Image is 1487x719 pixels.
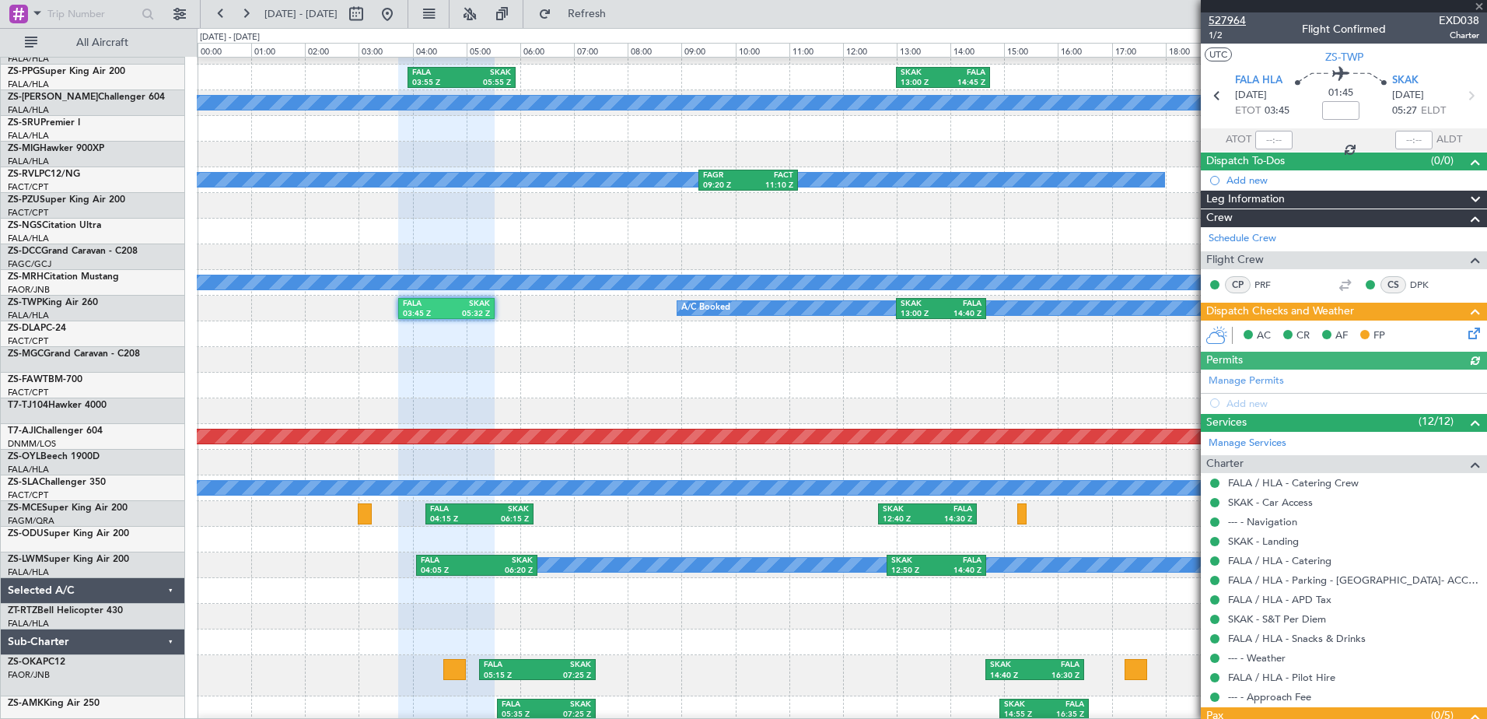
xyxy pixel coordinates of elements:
[8,699,100,708] a: ZS-AMKKing Air 250
[461,68,510,79] div: SKAK
[1228,515,1297,528] a: --- - Navigation
[1228,554,1331,567] a: FALA / HLA - Catering
[264,7,338,21] span: [DATE] - [DATE]
[1436,132,1462,148] span: ALDT
[8,130,49,142] a: FALA/HLA
[943,68,986,79] div: FALA
[943,78,986,89] div: 14:45 Z
[1296,328,1310,344] span: CR
[8,247,138,256] a: ZS-DCCGrand Caravan - C208
[8,144,40,153] span: ZS-MIG
[8,170,39,179] span: ZS-RVL
[430,504,479,515] div: FALA
[1035,660,1080,671] div: FALA
[359,43,412,57] div: 03:00
[901,78,943,89] div: 13:00 Z
[8,529,129,538] a: ZS-ODUSuper King Air 200
[477,556,533,566] div: SKAK
[928,504,973,515] div: FALA
[8,375,43,384] span: ZS-FAW
[502,700,547,710] div: FALA
[1209,231,1276,247] a: Schedule Crew
[8,401,107,410] a: T7-TJ104Hawker 4000
[897,43,950,57] div: 13:00
[1209,12,1246,29] span: 527964
[843,43,897,57] div: 12:00
[703,170,748,181] div: FAGR
[681,296,730,320] div: A/C Booked
[8,221,42,230] span: ZS-NGS
[8,503,42,513] span: ZS-MCE
[305,43,359,57] div: 02:00
[1206,209,1233,227] span: Crew
[936,566,981,577] div: 14:40 Z
[8,207,48,219] a: FACT/CPT
[8,79,49,90] a: FALA/HLA
[8,104,49,116] a: FALA/HLA
[990,671,1035,682] div: 14:40 Z
[479,504,528,515] div: SKAK
[1206,251,1264,269] span: Flight Crew
[1335,328,1348,344] span: AF
[8,284,50,296] a: FAOR/JNB
[1206,303,1354,321] span: Dispatch Checks and Weather
[8,156,49,167] a: FALA/HLA
[8,438,56,450] a: DNMM/LOS
[8,93,165,102] a: ZS-[PERSON_NAME]Challenger 604
[40,37,164,48] span: All Aircraft
[8,118,80,128] a: ZS-SRUPremier I
[1228,671,1335,684] a: FALA / HLA - Pilot Hire
[8,529,44,538] span: ZS-ODU
[901,309,941,320] div: 13:00 Z
[8,349,44,359] span: ZS-MGC
[8,181,48,193] a: FACT/CPT
[1226,174,1479,187] div: Add new
[1392,73,1419,89] span: SKAK
[421,566,477,577] div: 04:05 Z
[8,272,119,282] a: ZS-MRHCitation Mustang
[1265,103,1289,119] span: 03:45
[1254,278,1289,292] a: PRF
[8,426,36,436] span: T7-AJI
[1209,436,1286,451] a: Manage Services
[8,170,80,179] a: ZS-RVLPC12/NG
[901,68,943,79] div: SKAK
[1439,29,1479,42] span: Charter
[8,67,40,76] span: ZS-PPG
[1235,73,1282,89] span: FALA HLA
[1035,671,1080,682] div: 16:30 Z
[8,699,44,708] span: ZS-AMK
[479,514,528,525] div: 06:15 Z
[1439,12,1479,29] span: EXD038
[1235,103,1261,119] span: ETOT
[891,566,936,577] div: 12:50 Z
[461,78,510,89] div: 05:55 Z
[8,401,48,410] span: T7-TJ104
[467,43,520,57] div: 05:00
[8,478,39,487] span: ZS-SLA
[477,566,533,577] div: 06:20 Z
[1235,88,1267,103] span: [DATE]
[251,43,305,57] div: 01:00
[8,298,98,307] a: ZS-TWPKing Air 260
[1044,700,1084,710] div: FALA
[1410,278,1445,292] a: DPK
[8,118,40,128] span: ZS-SRU
[941,309,981,320] div: 14:40 Z
[403,309,446,320] div: 03:45 Z
[1228,593,1331,606] a: FALA / HLA - APD Tax
[8,195,40,205] span: ZS-PZU
[413,43,467,57] div: 04:00
[8,658,43,667] span: ZS-OKA
[1004,700,1044,710] div: SKAK
[1112,43,1166,57] div: 17:00
[8,324,40,333] span: ZS-DLA
[8,618,49,630] a: FALA/HLA
[936,556,981,566] div: FALA
[1325,49,1363,65] span: ZS-TWP
[531,2,625,26] button: Refresh
[1328,86,1353,101] span: 01:45
[1058,43,1111,57] div: 16:00
[446,299,490,310] div: SKAK
[555,9,620,19] span: Refresh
